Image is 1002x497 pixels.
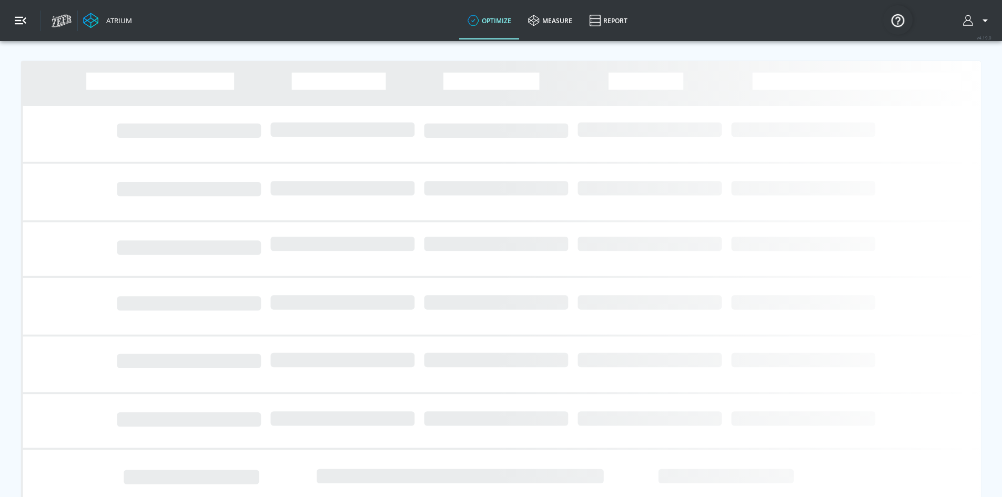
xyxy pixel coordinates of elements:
[883,5,913,35] button: Open Resource Center
[459,2,520,39] a: optimize
[102,16,132,25] div: Atrium
[977,35,991,40] span: v 4.19.0
[520,2,581,39] a: measure
[581,2,636,39] a: Report
[83,13,132,28] a: Atrium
